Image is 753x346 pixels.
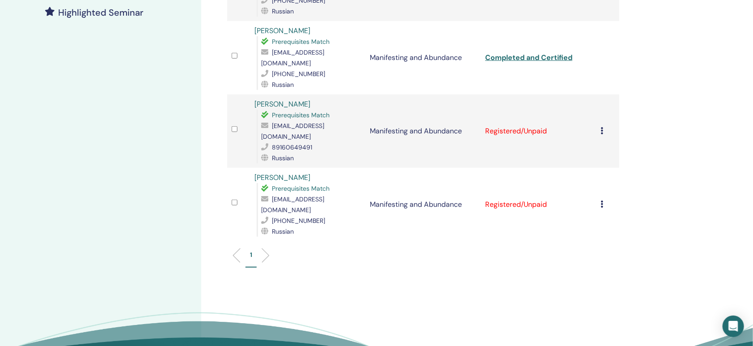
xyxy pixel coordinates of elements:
span: [EMAIL_ADDRESS][DOMAIN_NAME] [262,195,325,214]
a: [PERSON_NAME] [255,26,311,35]
a: [PERSON_NAME] [255,173,311,182]
span: 89160649491 [272,143,313,151]
span: [EMAIL_ADDRESS][DOMAIN_NAME] [262,48,325,67]
span: Russian [272,7,294,15]
span: [PHONE_NUMBER] [272,70,326,78]
span: Russian [272,154,294,162]
span: Prerequisites Match [272,38,330,46]
td: Manifesting and Abundance [365,94,481,168]
h4: Highlighted Seminar [58,7,144,18]
span: [PHONE_NUMBER] [272,217,326,225]
span: Prerequisites Match [272,184,330,192]
span: [EMAIL_ADDRESS][DOMAIN_NAME] [262,122,325,141]
span: Prerequisites Match [272,111,330,119]
a: Completed and Certified [485,53,572,62]
span: Russian [272,227,294,235]
td: Manifesting and Abundance [365,168,481,241]
div: Open Intercom Messenger [723,316,744,337]
span: Russian [272,81,294,89]
p: 1 [250,250,252,260]
a: [PERSON_NAME] [255,99,311,109]
td: Manifesting and Abundance [365,21,481,94]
